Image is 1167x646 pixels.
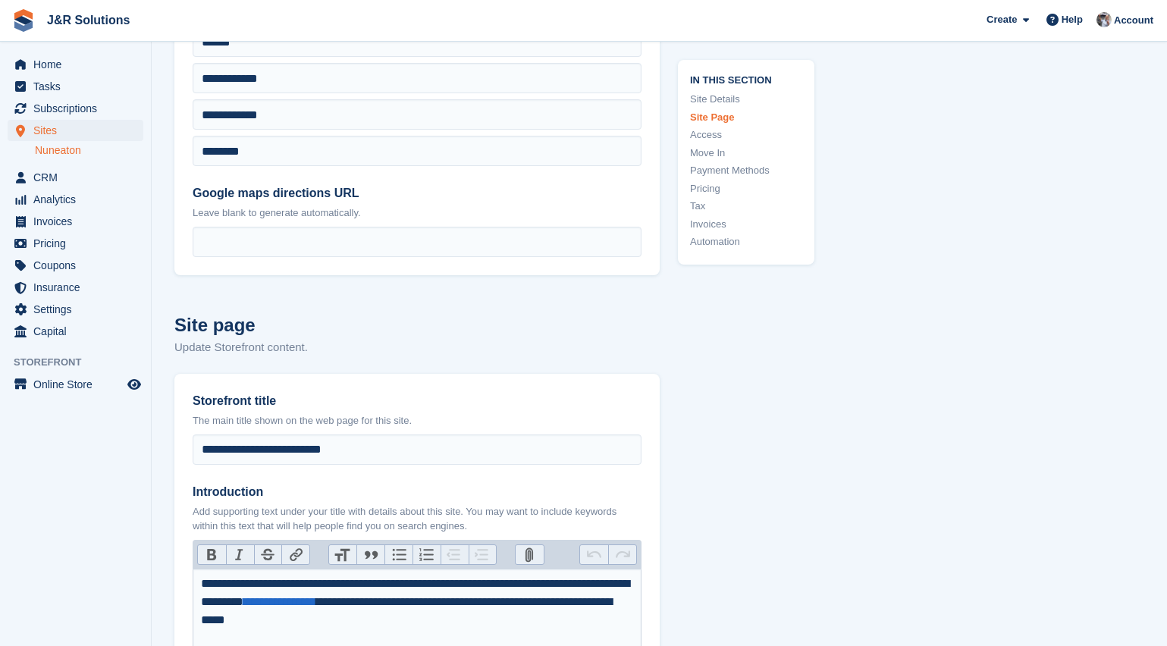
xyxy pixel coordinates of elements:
[33,299,124,320] span: Settings
[33,233,124,254] span: Pricing
[14,355,151,370] span: Storefront
[8,255,143,276] a: menu
[12,9,35,32] img: stora-icon-8386f47178a22dfd0bd8f6a31ec36ba5ce8667c1dd55bd0f319d3a0aa187defe.svg
[226,545,254,565] button: Italic
[193,413,642,428] p: The main title shown on the web page for this site.
[608,545,636,565] button: Redo
[413,545,441,565] button: Numbers
[8,233,143,254] a: menu
[8,211,143,232] a: menu
[8,98,143,119] a: menu
[580,545,608,565] button: Undo
[174,312,660,339] h2: Site page
[356,545,384,565] button: Quote
[1114,13,1153,28] span: Account
[33,277,124,298] span: Insurance
[690,109,802,124] a: Site Page
[690,216,802,231] a: Invoices
[33,321,124,342] span: Capital
[8,76,143,97] a: menu
[384,545,413,565] button: Bullets
[125,375,143,394] a: Preview store
[441,545,469,565] button: Decrease Level
[33,374,124,395] span: Online Store
[516,545,544,565] button: Attach Files
[690,180,802,196] a: Pricing
[8,299,143,320] a: menu
[174,339,660,356] p: Update Storefront content.
[254,545,282,565] button: Strikethrough
[8,321,143,342] a: menu
[33,167,124,188] span: CRM
[690,92,802,107] a: Site Details
[690,127,802,143] a: Access
[8,189,143,210] a: menu
[8,374,143,395] a: menu
[33,189,124,210] span: Analytics
[8,277,143,298] a: menu
[35,143,143,158] a: Nuneaton
[41,8,136,33] a: J&R Solutions
[33,211,124,232] span: Invoices
[193,483,642,501] label: Introduction
[1096,12,1112,27] img: Steve Revell
[33,54,124,75] span: Home
[193,184,642,202] label: Google maps directions URL
[8,54,143,75] a: menu
[1062,12,1083,27] span: Help
[281,545,309,565] button: Link
[33,255,124,276] span: Coupons
[690,71,802,86] span: In this section
[8,120,143,141] a: menu
[469,545,497,565] button: Increase Level
[33,120,124,141] span: Sites
[33,76,124,97] span: Tasks
[690,145,802,160] a: Move In
[193,504,642,534] p: Add supporting text under your title with details about this site. You may want to include keywor...
[329,545,357,565] button: Heading
[193,205,642,221] p: Leave blank to generate automatically.
[193,392,642,410] label: Storefront title
[198,545,226,565] button: Bold
[690,199,802,214] a: Tax
[690,163,802,178] a: Payment Methods
[690,234,802,249] a: Automation
[987,12,1017,27] span: Create
[8,167,143,188] a: menu
[33,98,124,119] span: Subscriptions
